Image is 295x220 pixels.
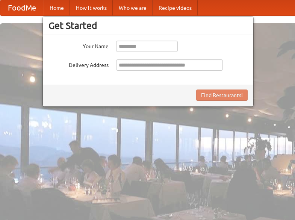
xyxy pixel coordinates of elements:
[196,90,248,101] button: Find Restaurants!
[44,0,70,15] a: Home
[0,0,44,15] a: FoodMe
[48,20,248,31] h3: Get Started
[153,0,198,15] a: Recipe videos
[48,59,109,69] label: Delivery Address
[70,0,113,15] a: How it works
[113,0,153,15] a: Who we are
[48,41,109,50] label: Your Name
